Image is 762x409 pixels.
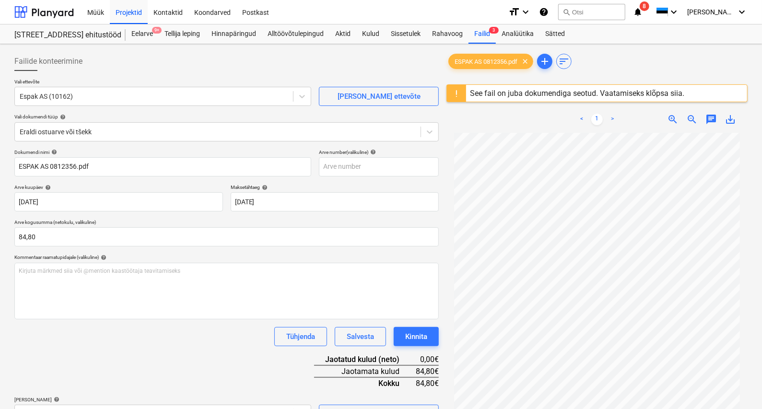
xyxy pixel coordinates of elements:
[347,330,374,343] div: Salvesta
[385,24,426,44] a: Sissetulek
[14,219,439,227] p: Arve kogusumma (netokulu, valikuline)
[469,24,496,44] a: Failid3
[686,114,698,125] span: zoom_out
[314,365,415,377] div: Jaotamata kulud
[152,27,162,34] span: 9+
[14,56,82,67] span: Failide konteerimine
[558,56,570,67] span: sort
[319,87,439,106] button: [PERSON_NAME] ettevõte
[415,354,439,365] div: 0,00€
[314,377,415,389] div: Kokku
[725,114,736,125] span: save_alt
[314,354,415,365] div: Jaotatud kulud (neto)
[356,24,385,44] a: Kulud
[14,184,223,190] div: Arve kuupäev
[99,255,106,260] span: help
[286,330,315,343] div: Tühjenda
[14,227,439,246] input: Arve kogusumma (netokulu, valikuline)
[338,90,421,103] div: [PERSON_NAME] ettevõte
[415,377,439,389] div: 84,80€
[52,397,59,402] span: help
[489,27,499,34] span: 3
[260,185,268,190] span: help
[14,79,311,87] p: Vali ettevõte
[14,30,114,40] div: [STREET_ADDRESS] ehitustööd
[231,184,439,190] div: Maksetähtaeg
[394,327,439,346] button: Kinnita
[576,114,587,125] a: Previous page
[415,365,439,377] div: 84,80€
[448,54,533,69] div: ESPAK AS 0812356.pdf
[14,192,223,211] input: Arve kuupäeva pole määratud.
[274,327,327,346] button: Tühjenda
[426,24,469,44] a: Rahavoog
[126,24,159,44] a: Eelarve9+
[405,330,427,343] div: Kinnita
[714,363,762,409] iframe: Chat Widget
[14,114,439,120] div: Vali dokumendi tüüp
[58,114,66,120] span: help
[319,149,439,155] div: Arve number (valikuline)
[14,149,311,155] div: Dokumendi nimi
[319,157,439,176] input: Arve number
[126,24,159,44] div: Eelarve
[470,89,684,98] div: See fail on juba dokumendiga seotud. Vaatamiseks klõpsa siia.
[159,24,206,44] a: Tellija leping
[262,24,329,44] a: Alltöövõtulepingud
[49,149,57,155] span: help
[231,192,439,211] input: Tähtaega pole määratud
[43,185,51,190] span: help
[14,157,311,176] input: Dokumendi nimi
[368,149,376,155] span: help
[519,56,531,67] span: clear
[206,24,262,44] a: Hinnapäringud
[705,114,717,125] span: chat
[469,24,496,44] div: Failid
[539,56,551,67] span: add
[607,114,618,125] a: Next page
[496,24,539,44] a: Analüütika
[667,114,679,125] span: zoom_in
[14,254,439,260] div: Kommentaar raamatupidajale (valikuline)
[14,397,311,403] div: [PERSON_NAME]
[335,327,386,346] button: Salvesta
[329,24,356,44] a: Aktid
[449,58,523,65] span: ESPAK AS 0812356.pdf
[591,114,603,125] a: Page 1 is your current page
[539,24,571,44] a: Sätted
